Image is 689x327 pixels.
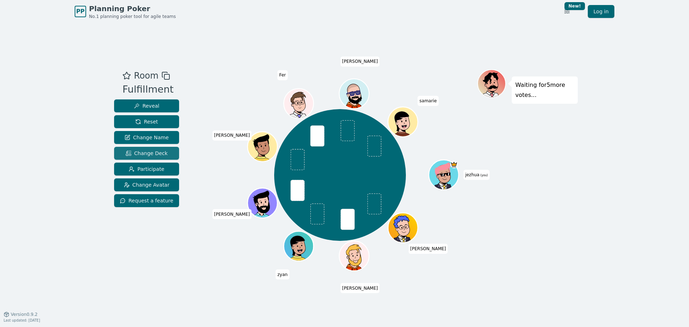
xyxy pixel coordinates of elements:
[114,99,179,112] button: Reveal
[76,7,84,16] span: PP
[212,131,252,141] span: Click to change your name
[114,131,179,144] button: Change Name
[129,165,164,173] span: Participate
[463,170,489,180] span: Click to change your name
[75,4,176,19] a: PPPlanning PokerNo.1 planning poker tool for agile teams
[277,70,288,80] span: Click to change your name
[114,178,179,191] button: Change Avatar
[114,194,179,207] button: Request a feature
[430,161,458,189] button: Click to change your avatar
[340,57,380,67] span: Click to change your name
[114,163,179,176] button: Participate
[561,5,573,18] button: New!
[564,2,585,10] div: New!
[135,118,158,125] span: Reset
[588,5,614,18] a: Log in
[11,312,38,317] span: Version 0.9.2
[134,69,158,82] span: Room
[340,283,380,293] span: Click to change your name
[124,181,170,188] span: Change Avatar
[89,14,176,19] span: No.1 planning poker tool for agile teams
[114,147,179,160] button: Change Deck
[515,80,574,100] p: Waiting for 5 more votes...
[89,4,176,14] span: Planning Poker
[120,197,173,204] span: Request a feature
[479,174,488,177] span: (you)
[4,312,38,317] button: Version0.9.2
[122,69,131,82] button: Add as favourite
[114,115,179,128] button: Reset
[408,244,448,254] span: Click to change your name
[4,318,40,322] span: Last updated: [DATE]
[418,96,439,106] span: Click to change your name
[125,134,169,141] span: Change Name
[122,82,173,97] div: Fulfillment
[134,102,159,109] span: Reveal
[126,150,168,157] span: Change Deck
[276,270,289,280] span: Click to change your name
[212,209,252,219] span: Click to change your name
[450,161,458,168] span: jezhua is the host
